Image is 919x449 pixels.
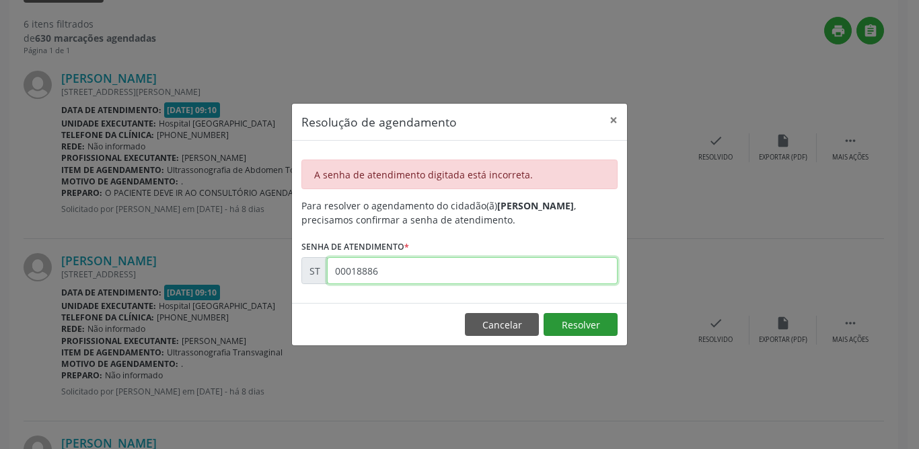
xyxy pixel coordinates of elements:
[301,160,618,189] div: A senha de atendimento digitada está incorreta.
[301,113,457,131] h5: Resolução de agendamento
[497,199,574,212] b: [PERSON_NAME]
[465,313,539,336] button: Cancelar
[301,236,409,257] label: Senha de atendimento
[301,199,618,227] div: Para resolver o agendamento do cidadão(ã) , precisamos confirmar a senha de atendimento.
[544,313,618,336] button: Resolver
[301,257,328,284] div: ST
[600,104,627,137] button: Close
